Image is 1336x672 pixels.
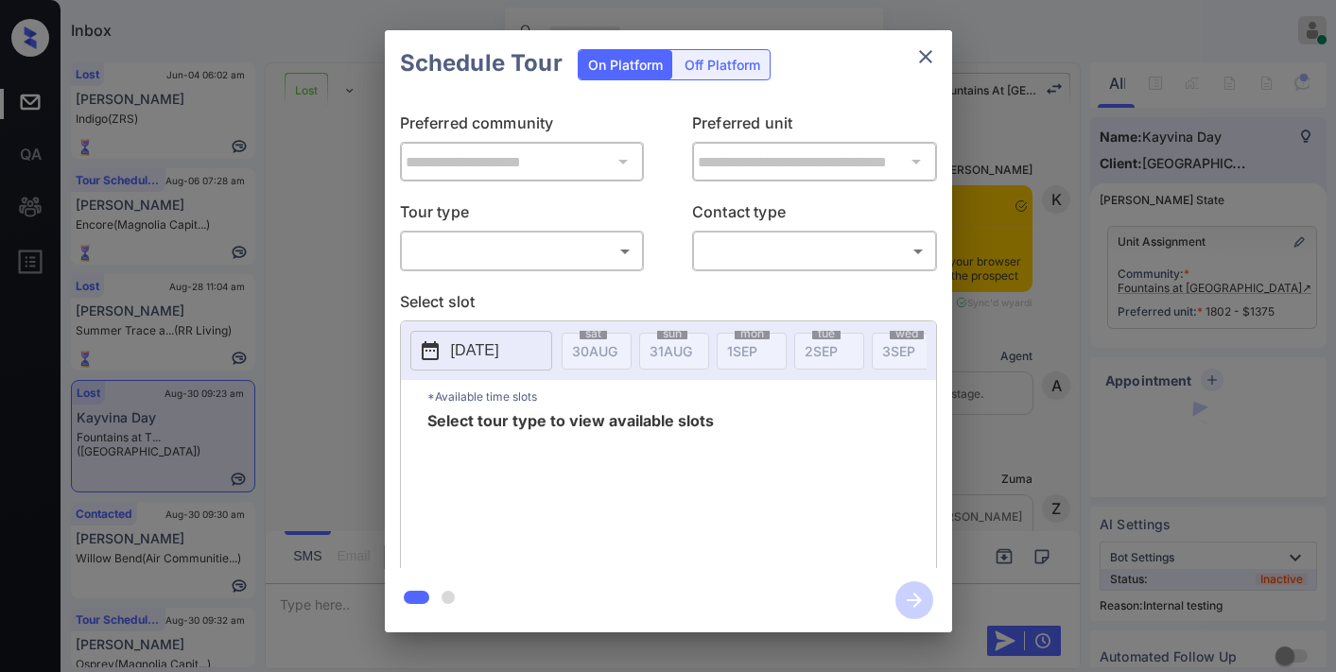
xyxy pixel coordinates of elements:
p: Preferred community [400,112,645,142]
p: Preferred unit [692,112,937,142]
div: On Platform [579,50,672,79]
p: Select slot [400,290,937,320]
div: Off Platform [675,50,770,79]
p: Tour type [400,200,645,231]
p: [DATE] [451,339,499,362]
span: Select tour type to view available slots [427,413,714,564]
h2: Schedule Tour [385,30,578,96]
button: [DATE] [410,331,552,370]
button: close [907,38,945,76]
p: Contact type [692,200,937,231]
p: *Available time slots [427,380,936,413]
